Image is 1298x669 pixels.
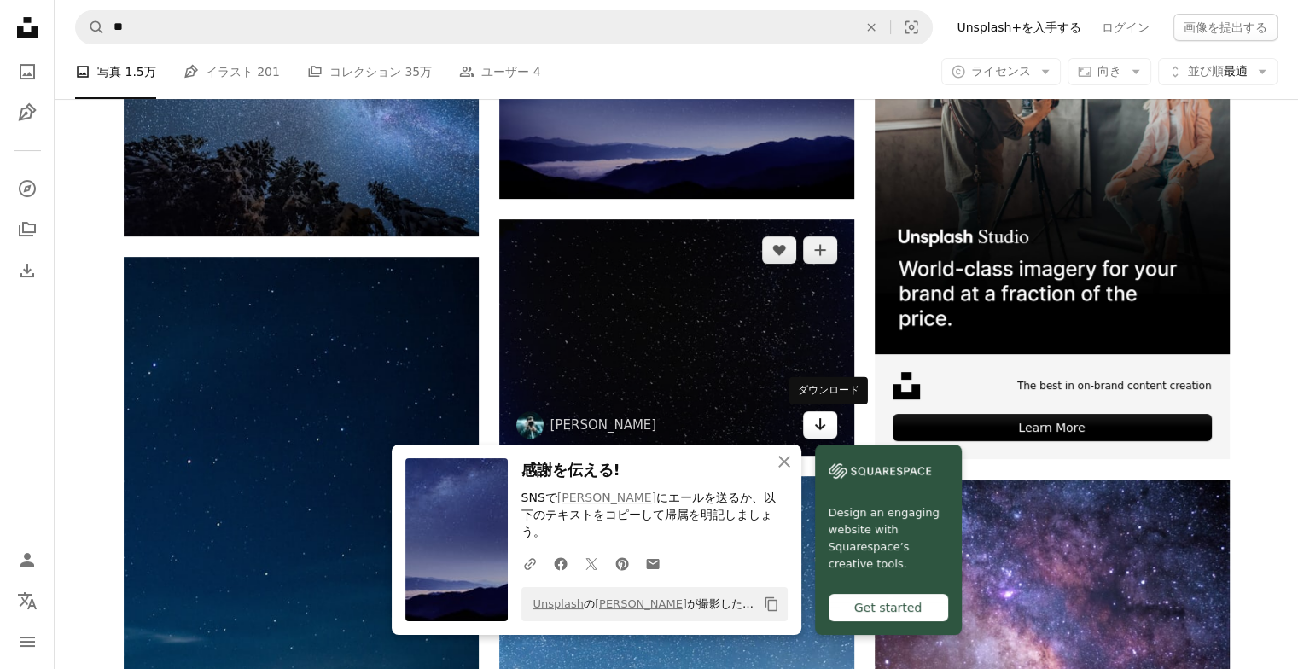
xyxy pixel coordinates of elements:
[124,515,479,531] a: starry night wallpaper
[459,44,540,99] a: ユーザー 4
[257,62,280,81] span: 201
[946,14,1091,41] a: Unsplash+を入手する
[499,329,854,345] a: cluster of stars in the sky
[405,62,432,81] span: 35万
[1068,58,1151,85] button: 向き
[1017,379,1212,393] span: The best in on-brand content creation
[499,91,854,107] a: 山の風景写真
[10,584,44,618] button: 言語
[893,414,1212,441] div: Learn More
[499,219,854,456] img: cluster of stars in the sky
[829,504,948,573] span: Design an engaging website with Squarespace’s creative tools.
[607,546,637,580] a: Pinterestでシェアする
[10,212,44,247] a: コレクション
[891,11,932,44] button: ビジュアル検索
[971,64,1031,78] span: ライセンス
[875,589,1230,604] a: ロッキーマウンテン国立公園から見た星と銀河。
[10,172,44,206] a: 探す
[76,11,105,44] button: Unsplashで検索する
[595,597,687,610] a: [PERSON_NAME]
[1188,64,1224,78] span: 並び順
[124,110,479,125] a: 夜空は星や木々でいっぱいです
[576,546,607,580] a: Twitterでシェアする
[533,597,584,610] a: Unsplash
[1173,14,1278,41] button: 画像を提出する
[307,44,432,99] a: コレクション 35万
[75,10,933,44] form: サイト内でビジュアルを探す
[521,458,788,483] h3: 感謝を伝える!
[829,458,931,484] img: file-1606177908946-d1eed1cbe4f5image
[893,372,920,399] img: file-1631678316303-ed18b8b5cb9cimage
[10,96,44,130] a: イラスト
[1097,64,1121,78] span: 向き
[815,445,962,635] a: Design an engaging website with Squarespace’s creative tools.Get started
[516,411,544,439] img: Paul Lichtblauのプロフィールを見る
[803,236,837,264] button: コレクションに追加する
[10,253,44,288] a: ダウンロード履歴
[803,411,837,439] a: ダウンロード
[10,10,44,48] a: ホーム — Unsplash
[1188,63,1248,80] span: 最適
[941,58,1061,85] button: ライセンス
[545,546,576,580] a: Facebookでシェアする
[1091,14,1160,41] a: ログイン
[853,11,890,44] button: 全てクリア
[10,625,44,659] button: メニュー
[789,377,868,404] div: ダウンロード
[829,594,948,621] div: Get started
[1158,58,1278,85] button: 並び順最適
[762,236,796,264] button: いいね！
[637,546,668,580] a: Eメールでシェアする
[521,490,788,541] p: SNSで にエールを送るか、以下のテキストをコピーして帰属を明記しましょう。
[757,590,786,619] button: クリップボードにコピーする
[533,62,541,81] span: 4
[183,44,280,99] a: イラスト 201
[10,543,44,577] a: ログイン / 登録する
[10,55,44,89] a: 写真
[557,491,656,504] a: [PERSON_NAME]
[525,590,757,618] span: の が撮影した写真
[550,416,657,433] a: [PERSON_NAME]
